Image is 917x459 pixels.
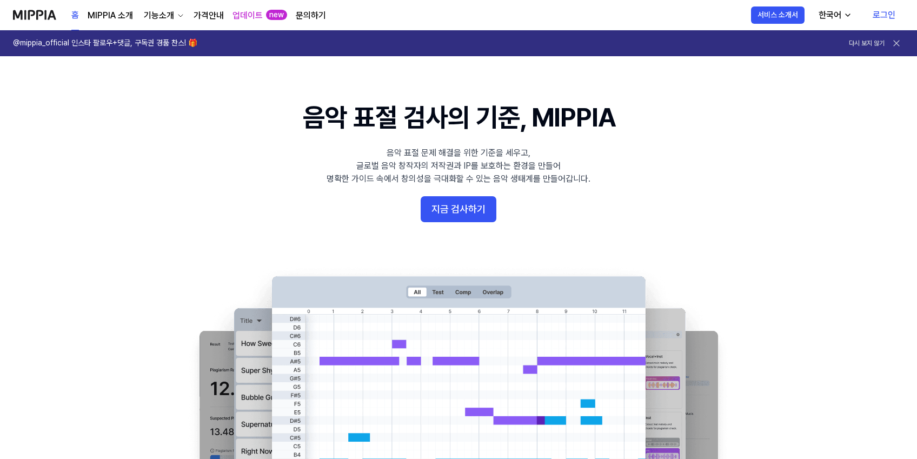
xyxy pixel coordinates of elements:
button: 한국어 [810,4,859,26]
button: 다시 보지 않기 [849,39,885,48]
div: 한국어 [816,9,843,22]
div: new [266,10,287,21]
a: 홈 [71,1,79,30]
div: 음악 표절 문제 해결을 위한 기준을 세우고, 글로벌 음악 창작자의 저작권과 IP를 보호하는 환경을 만들어 명확한 가이드 속에서 창의성을 극대화할 수 있는 음악 생태계를 만들어... [327,147,590,185]
h1: 음악 표절 검사의 기준, MIPPIA [303,99,615,136]
button: 지금 검사하기 [421,196,496,222]
h1: @mippia_official 인스타 팔로우+댓글, 구독권 경품 찬스! 🎁 [13,38,197,49]
button: 서비스 소개서 [751,6,805,24]
button: 기능소개 [142,9,185,22]
a: 업데이트 [232,9,263,22]
div: 기능소개 [142,9,176,22]
a: 가격안내 [194,9,224,22]
a: 문의하기 [296,9,326,22]
a: MIPPIA 소개 [88,9,133,22]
